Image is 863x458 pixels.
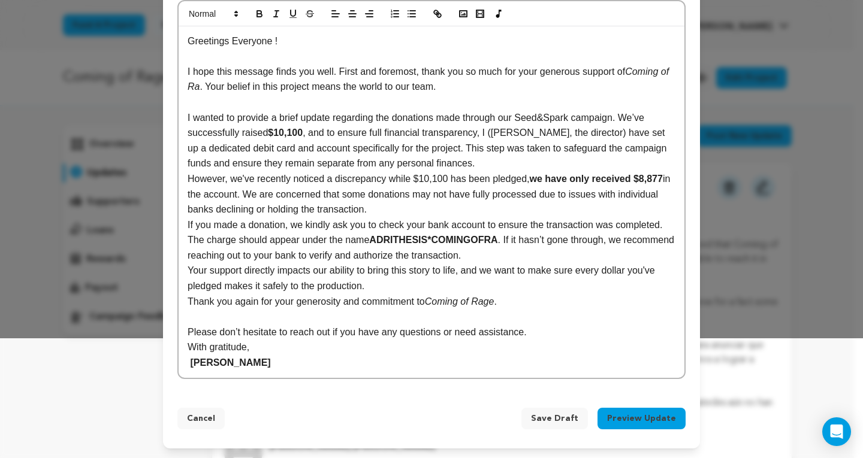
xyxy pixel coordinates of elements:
[530,174,663,184] strong: we have only received $8,877
[177,408,225,429] button: Cancel
[188,171,675,217] p: However, we've recently noticed a discrepancy while $10,100 has been pledged, in the account. We ...
[190,357,270,368] strong: [PERSON_NAME]
[598,408,686,429] button: Preview Update
[188,110,675,171] p: I wanted to provide a brief update regarding the donations made through our Seed&Spark campaign. ...
[188,294,675,310] p: Thank you again for your generosity and commitment to .
[268,128,303,138] strong: $10,100
[188,34,675,49] p: Greetings Everyone !
[369,235,497,245] strong: ADRITHESIS*COMINGOFRA
[188,217,675,263] p: If you made a donation, we kindly ask you to check your bank account to ensure the transaction wa...
[188,263,675,293] p: Your support directly impacts our ability to bring this story to life, and we want to make sure e...
[822,417,851,446] div: Open Intercom Messenger
[188,64,675,95] p: I hope this message finds you well. First and foremost, thank you so much for your generous suppo...
[188,339,675,355] p: With gratitude,
[521,408,588,429] button: Save Draft
[425,296,494,307] em: Coming of Rage
[531,412,578,424] span: Save Draft
[188,324,675,340] p: Please don’t hesitate to reach out if you have any questions or need assistance.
